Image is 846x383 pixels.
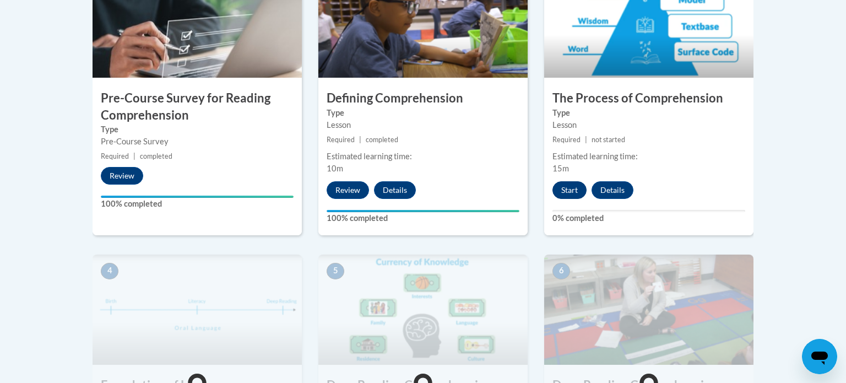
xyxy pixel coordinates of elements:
[101,196,294,198] div: Your progress
[544,255,753,365] img: Course Image
[93,255,302,365] img: Course Image
[327,210,519,212] div: Your progress
[327,107,519,119] label: Type
[552,263,570,279] span: 6
[327,150,519,163] div: Estimated learning time:
[327,119,519,131] div: Lesson
[544,90,753,107] h3: The Process of Comprehension
[802,339,837,374] iframe: Button to launch messaging window
[552,181,587,199] button: Start
[101,136,294,148] div: Pre-Course Survey
[101,198,294,210] label: 100% completed
[552,107,745,119] label: Type
[318,255,528,365] img: Course Image
[101,167,143,185] button: Review
[140,152,172,160] span: completed
[552,164,569,173] span: 15m
[374,181,416,199] button: Details
[552,150,745,163] div: Estimated learning time:
[359,136,361,144] span: |
[101,152,129,160] span: Required
[101,263,118,279] span: 4
[327,212,519,224] label: 100% completed
[585,136,587,144] span: |
[327,164,343,173] span: 10m
[327,181,369,199] button: Review
[552,119,745,131] div: Lesson
[327,263,344,279] span: 5
[366,136,398,144] span: completed
[318,90,528,107] h3: Defining Comprehension
[552,212,745,224] label: 0% completed
[327,136,355,144] span: Required
[133,152,135,160] span: |
[93,90,302,124] h3: Pre-Course Survey for Reading Comprehension
[552,136,581,144] span: Required
[101,123,294,136] label: Type
[592,136,625,144] span: not started
[592,181,633,199] button: Details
